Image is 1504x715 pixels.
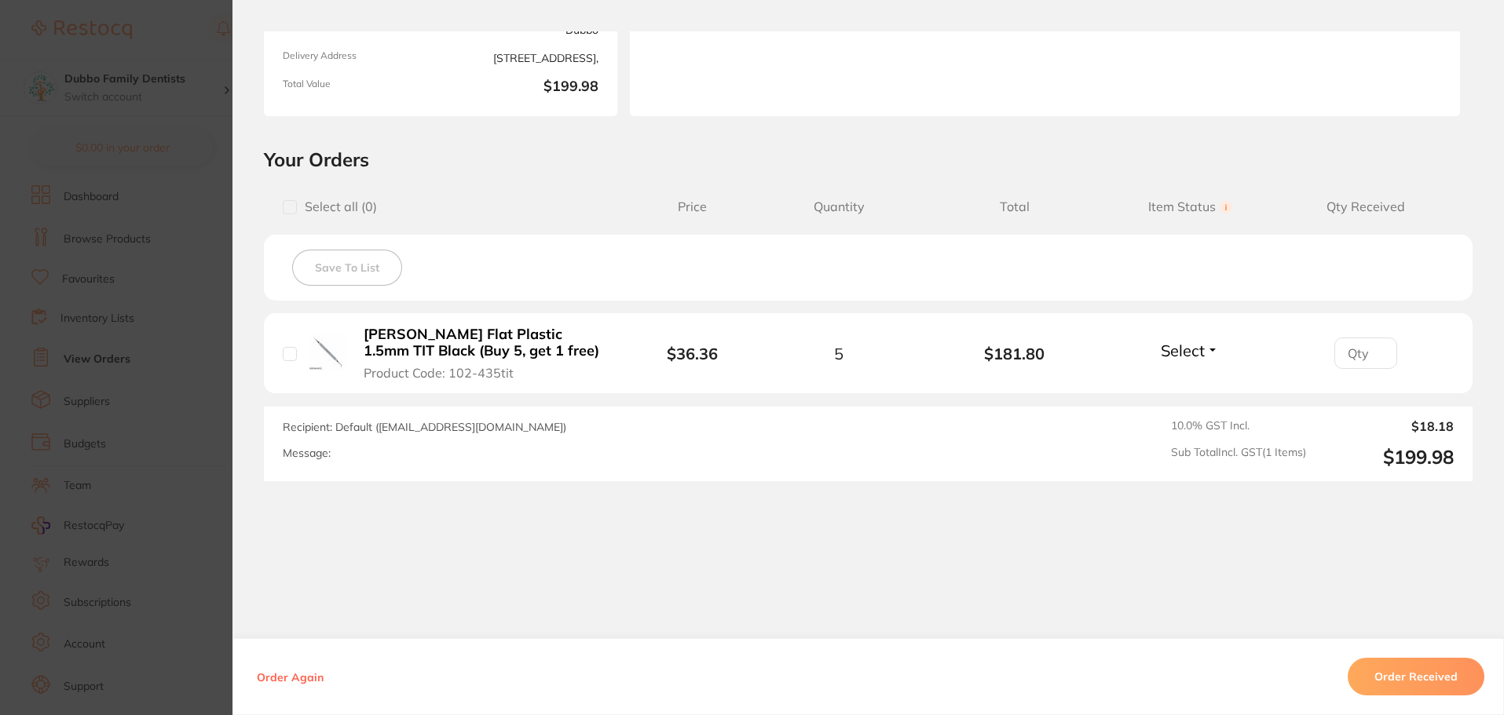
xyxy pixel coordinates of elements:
span: 5 [834,345,843,363]
button: Order Again [252,669,328,684]
b: $36.36 [667,344,718,363]
span: Quantity [751,199,927,214]
img: Heidemann Flat Plastic 1.5mm TIT Black (Buy 5, get 1 free) [309,333,347,371]
label: Message: [283,447,331,460]
span: Delivery Address [283,50,434,66]
button: [PERSON_NAME] Flat Plastic 1.5mm TIT Black (Buy 5, get 1 free) Product Code: 102-435tit [359,326,611,381]
h2: Your Orders [264,148,1473,171]
b: $199.98 [447,78,598,97]
span: Item Status [1103,199,1279,214]
output: $18.18 [1319,419,1454,433]
span: Select all ( 0 ) [297,199,377,214]
span: Qty Received [1278,199,1454,214]
span: Price [634,199,751,214]
span: Sub Total Incl. GST ( 1 Items) [1171,446,1306,469]
span: Product Code: 102-435tit [364,366,514,380]
span: Recipient: Default ( [EMAIL_ADDRESS][DOMAIN_NAME] ) [283,420,566,434]
b: $181.80 [927,345,1103,363]
span: [STREET_ADDRESS], [447,50,598,66]
span: Select [1161,341,1205,360]
button: Select [1156,341,1224,360]
button: Order Received [1348,658,1484,695]
span: Total [927,199,1103,214]
b: [PERSON_NAME] Flat Plastic 1.5mm TIT Black (Buy 5, get 1 free) [364,326,606,359]
button: Save To List [292,250,402,286]
output: $199.98 [1319,446,1454,469]
input: Qty [1334,337,1397,369]
span: Total Value [283,78,434,97]
span: 10.0 % GST Incl. [1171,419,1306,433]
